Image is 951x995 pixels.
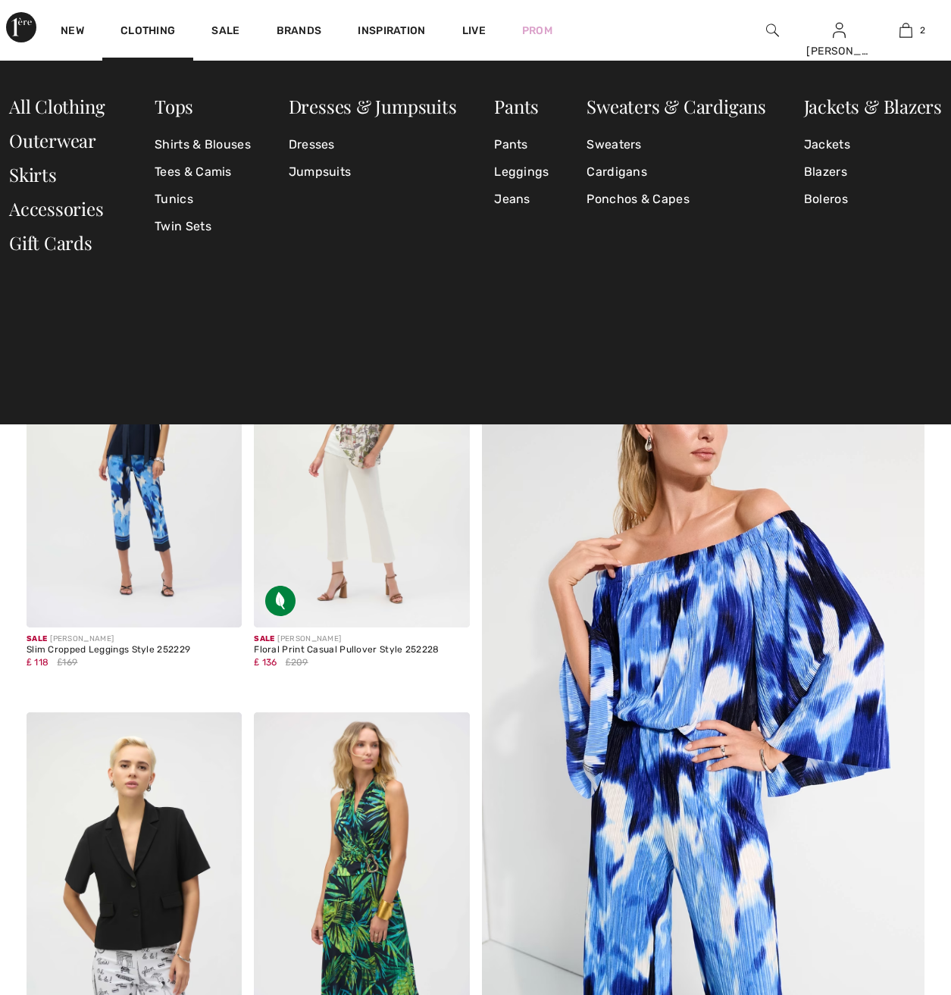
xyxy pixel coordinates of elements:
a: Skirts [9,162,57,186]
a: Boleros [804,186,942,213]
img: My Info [833,21,846,39]
a: Tunics [155,186,251,213]
a: Accessories [9,196,104,221]
div: [PERSON_NAME] [27,634,190,645]
a: Sweaters [587,131,766,158]
a: Gift Cards [9,230,92,255]
a: Live [462,23,486,39]
span: ₤ 118 [27,657,48,668]
img: Slim Cropped Leggings Style 252229. Blue/vanilla [27,304,242,627]
a: Jumpsuits [289,158,457,186]
span: ₤ 136 [254,657,277,668]
img: My Bag [899,21,912,39]
span: 2 [920,23,925,37]
div: [PERSON_NAME] [806,43,871,59]
a: Cardigans [587,158,766,186]
a: Blazers [804,158,942,186]
div: [PERSON_NAME] [254,634,439,645]
div: Slim Cropped Leggings Style 252229 [27,645,190,656]
a: Dresses & Jumpsuits [289,94,457,118]
a: Sign In [833,23,846,37]
a: Leggings [494,158,549,186]
a: All Clothing [9,94,105,118]
img: Sustainable Fabric [265,586,296,616]
a: Off-the-Shoulder Relaxed Fit Pullover Style 252227. Blue/vanilla [482,304,925,968]
div: Floral Print Casual Pullover Style 252228 [254,645,439,656]
span: ₤209 [286,656,308,669]
span: Sale [254,634,274,643]
span: ₤169 [58,656,78,669]
a: Dresses [289,131,457,158]
a: Brands [277,24,322,40]
img: 1ère Avenue [6,12,36,42]
a: Sale [211,24,239,40]
a: Pants [494,94,539,118]
a: Tees & Camis [155,158,251,186]
a: Jackets [804,131,942,158]
a: Jackets & Blazers [804,94,942,118]
a: Outerwear [9,128,96,152]
a: New [61,24,84,40]
img: Floral Print Casual Pullover Style 252228. Vanilla/Multi [254,304,469,627]
span: Inspiration [358,24,425,40]
a: Pants [494,131,549,158]
a: Prom [522,23,552,39]
a: Ponchos & Capes [587,186,766,213]
a: Clothing [120,24,175,40]
a: Tops [155,94,193,118]
img: search the website [766,21,779,39]
a: Shirts & Blouses [155,131,251,158]
a: Jeans [494,186,549,213]
a: 2 [873,21,938,39]
iframe: Opens a widget where you can find more information [854,881,936,919]
a: Twin Sets [155,213,251,240]
span: Sale [27,634,47,643]
a: Sweaters & Cardigans [587,94,766,118]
